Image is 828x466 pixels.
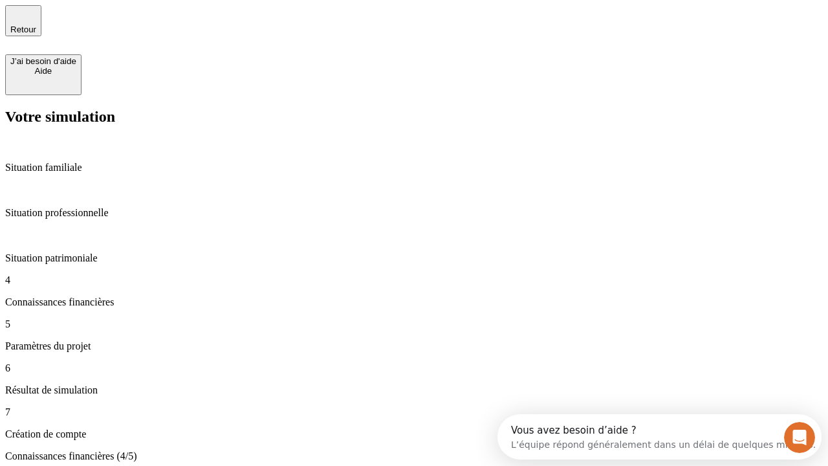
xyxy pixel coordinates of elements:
[5,296,823,308] p: Connaissances financières
[5,252,823,264] p: Situation patrimoniale
[5,207,823,219] p: Situation professionnelle
[784,422,815,453] iframe: Intercom live chat
[10,25,36,34] span: Retour
[5,54,82,95] button: J’ai besoin d'aideAide
[14,21,318,35] div: L’équipe répond généralement dans un délai de quelques minutes.
[5,428,823,440] p: Création de compte
[10,66,76,76] div: Aide
[5,5,41,36] button: Retour
[5,108,823,126] h2: Votre simulation
[14,11,318,21] div: Vous avez besoin d’aide ?
[5,384,823,396] p: Résultat de simulation
[497,414,822,460] iframe: Intercom live chat discovery launcher
[5,362,823,374] p: 6
[5,406,823,418] p: 7
[5,5,356,41] div: Ouvrir le Messenger Intercom
[5,340,823,352] p: Paramètres du projet
[5,318,823,330] p: 5
[5,162,823,173] p: Situation familiale
[5,450,823,462] p: Connaissances financières (4/5)
[5,274,823,286] p: 4
[10,56,76,66] div: J’ai besoin d'aide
